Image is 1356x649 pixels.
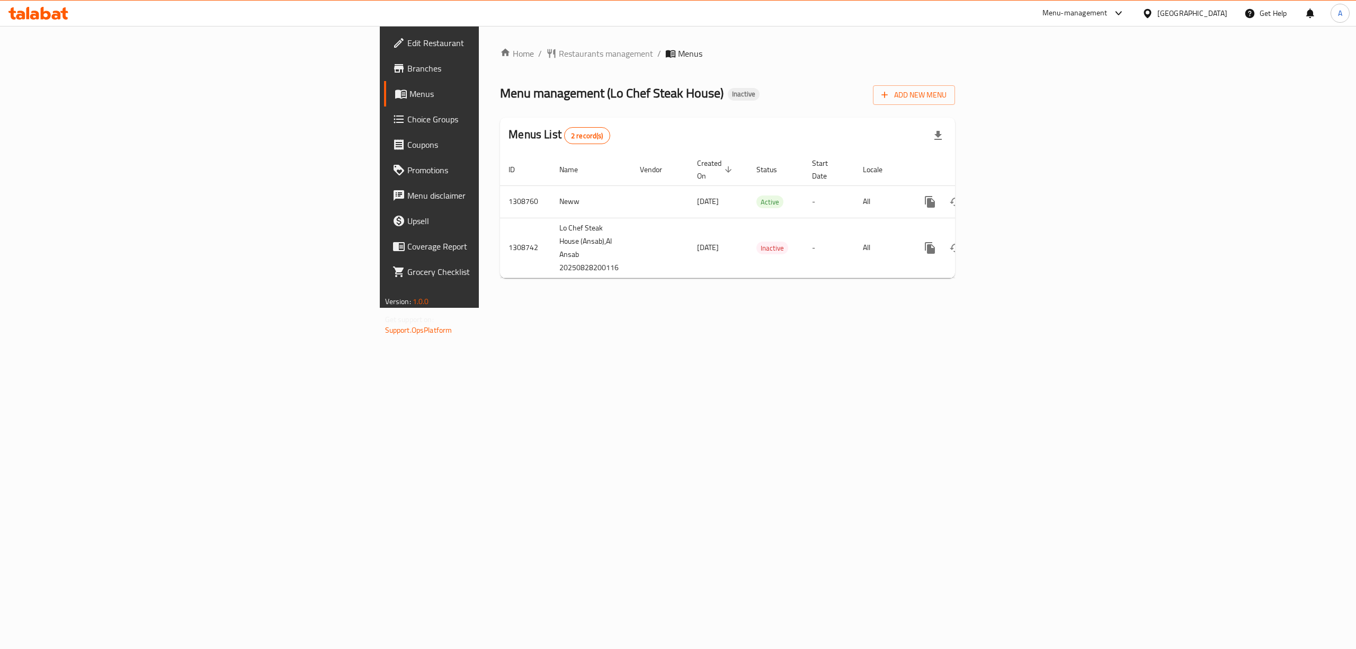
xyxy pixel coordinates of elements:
[1042,7,1108,20] div: Menu-management
[559,163,592,176] span: Name
[407,138,598,151] span: Coupons
[384,259,606,285] a: Grocery Checklist
[917,189,943,215] button: more
[500,154,1028,278] table: enhanced table
[384,56,606,81] a: Branches
[863,163,896,176] span: Locale
[384,81,606,106] a: Menus
[728,88,760,101] div: Inactive
[697,194,719,208] span: [DATE]
[756,196,783,208] span: Active
[804,218,854,278] td: -
[756,195,783,208] div: Active
[812,157,842,182] span: Start Date
[909,154,1028,186] th: Actions
[943,189,968,215] button: Change Status
[385,295,411,308] span: Version:
[407,215,598,227] span: Upsell
[385,313,434,326] span: Get support on:
[384,132,606,157] a: Coupons
[881,88,947,102] span: Add New Menu
[678,47,702,60] span: Menus
[657,47,661,60] li: /
[508,163,529,176] span: ID
[943,235,968,261] button: Change Status
[384,234,606,259] a: Coverage Report
[564,127,610,144] div: Total records count
[756,242,788,254] span: Inactive
[407,240,598,253] span: Coverage Report
[407,37,598,49] span: Edit Restaurant
[804,185,854,218] td: -
[385,323,452,337] a: Support.OpsPlatform
[1338,7,1342,19] span: A
[407,164,598,176] span: Promotions
[559,47,653,60] span: Restaurants management
[413,295,429,308] span: 1.0.0
[873,85,955,105] button: Add New Menu
[384,30,606,56] a: Edit Restaurant
[500,81,724,105] span: Menu management ( Lo Chef Steak House )
[407,265,598,278] span: Grocery Checklist
[508,127,610,144] h2: Menus List
[384,208,606,234] a: Upsell
[728,90,760,99] span: Inactive
[640,163,676,176] span: Vendor
[407,189,598,202] span: Menu disclaimer
[409,87,598,100] span: Menus
[917,235,943,261] button: more
[384,183,606,208] a: Menu disclaimer
[384,106,606,132] a: Choice Groups
[407,113,598,126] span: Choice Groups
[756,163,791,176] span: Status
[565,131,610,141] span: 2 record(s)
[697,241,719,254] span: [DATE]
[854,185,909,218] td: All
[500,47,955,60] nav: breadcrumb
[854,218,909,278] td: All
[697,157,735,182] span: Created On
[1157,7,1227,19] div: [GEOGRAPHIC_DATA]
[384,157,606,183] a: Promotions
[925,123,951,148] div: Export file
[407,62,598,75] span: Branches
